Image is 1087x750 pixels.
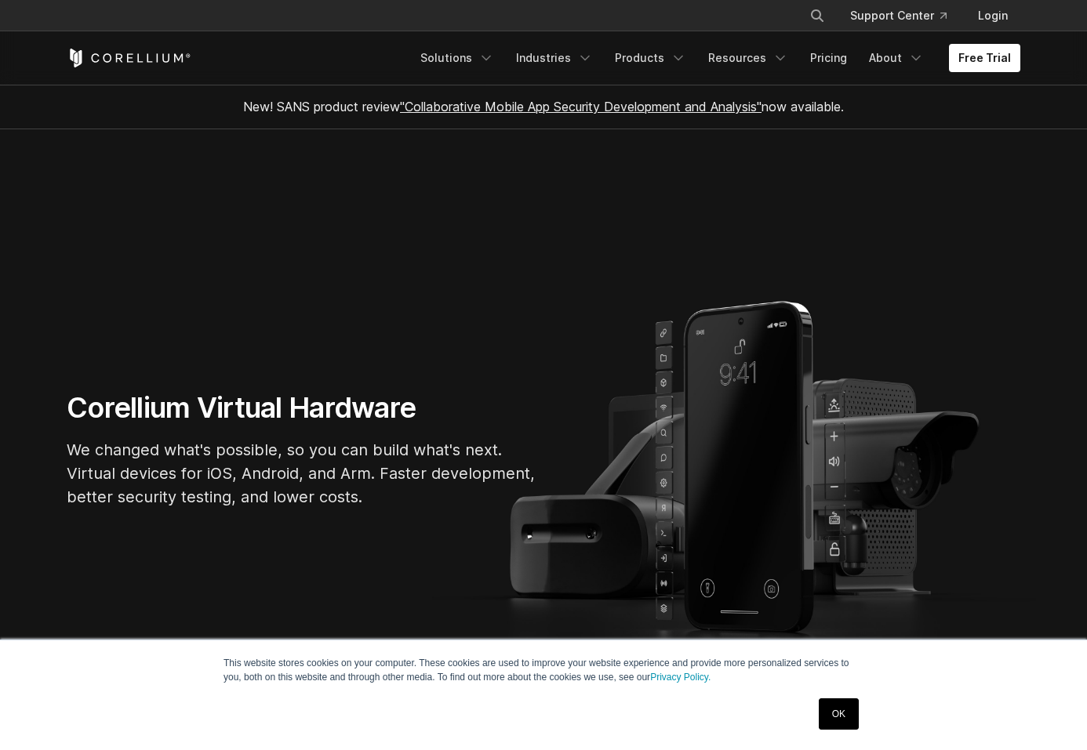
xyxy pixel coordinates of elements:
a: Solutions [411,44,504,72]
a: Pricing [801,44,856,72]
button: Search [803,2,831,30]
a: Free Trial [949,44,1020,72]
a: Products [605,44,696,72]
a: Privacy Policy. [650,672,711,683]
h1: Corellium Virtual Hardware [67,390,537,426]
a: Industries [507,44,602,72]
p: This website stores cookies on your computer. These cookies are used to improve your website expe... [224,656,863,684]
a: Support Center [838,2,959,30]
a: Login [965,2,1020,30]
a: OK [819,698,859,730]
a: Corellium Home [67,49,191,67]
div: Navigation Menu [411,44,1020,72]
p: We changed what's possible, so you can build what's next. Virtual devices for iOS, Android, and A... [67,438,537,509]
a: About [860,44,933,72]
div: Navigation Menu [791,2,1020,30]
a: "Collaborative Mobile App Security Development and Analysis" [400,99,762,114]
a: Resources [699,44,798,72]
span: New! SANS product review now available. [243,99,844,114]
